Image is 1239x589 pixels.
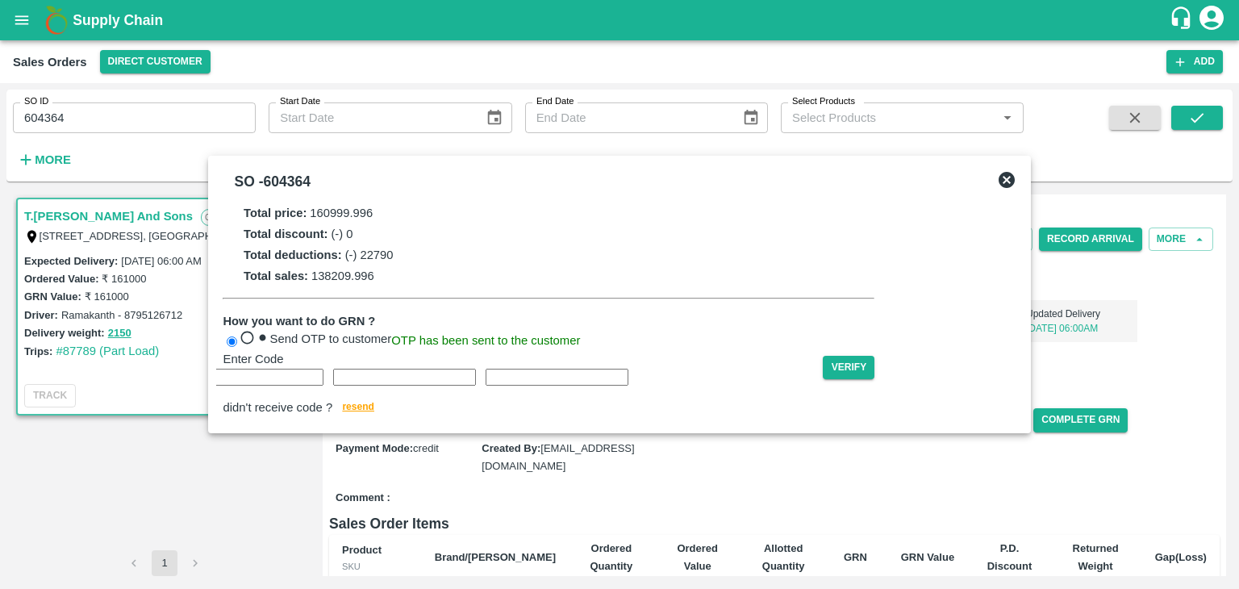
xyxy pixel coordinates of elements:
span: (-) 22790 [345,249,394,261]
strong: Total sales : [244,269,308,282]
div: SO - 604364 [235,170,311,193]
span: resend [342,399,374,416]
button: Verify [823,356,874,379]
span: (-) 0 [331,228,353,240]
div: didn't receive code ? [223,399,874,419]
strong: Total deductions : [244,249,342,261]
span: 138209.996 [311,269,374,282]
span: Send OTP to customer [270,333,392,346]
span: 160999.996 [310,207,373,219]
strong: Total price : [244,207,307,219]
input: Send OTP to customer [227,336,237,347]
strong: Total discount : [244,228,327,240]
button: resend [332,399,384,419]
span: OTP has been sent to the customer [391,332,580,349]
div: Enter Code [223,350,823,368]
strong: How you want to do GRN ? [223,315,375,328]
